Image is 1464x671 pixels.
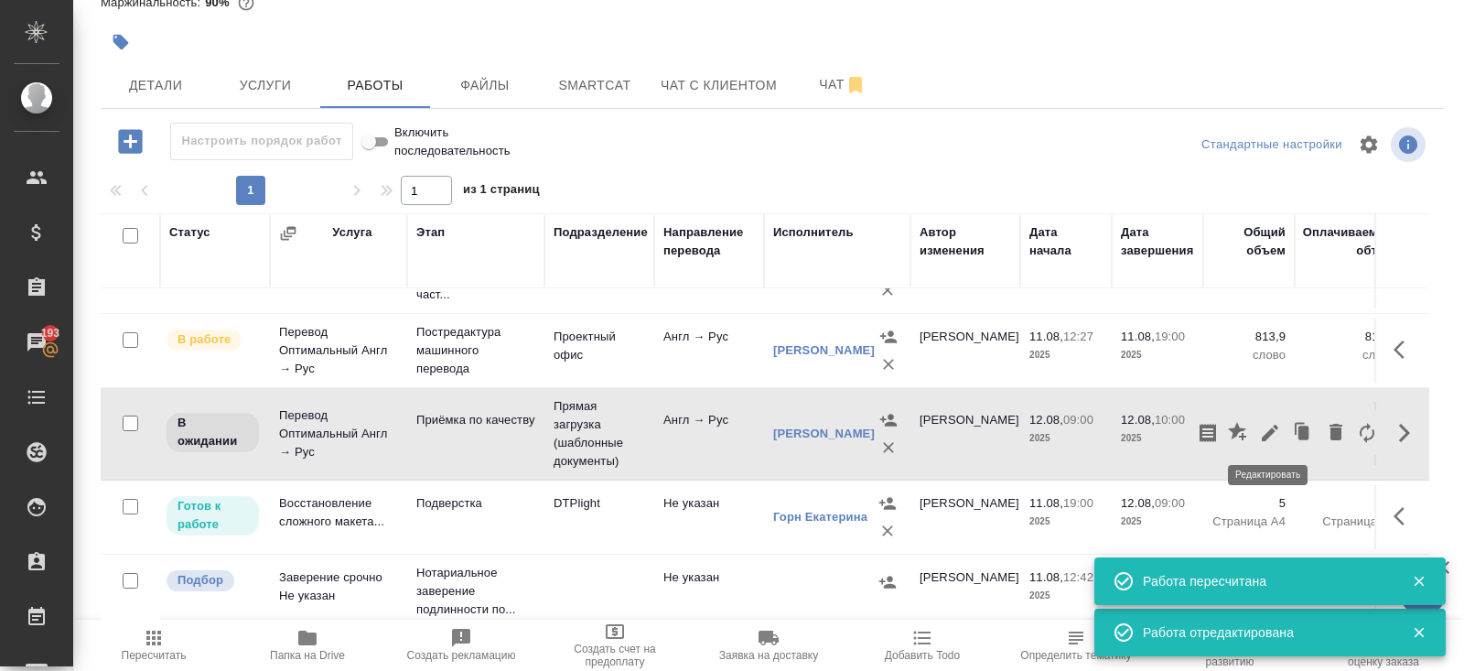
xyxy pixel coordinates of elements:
[1121,413,1155,427] p: 12.08,
[1304,513,1395,531] p: Страница А4
[270,397,407,471] td: Перевод Оптимальный Англ → Рус
[654,402,764,466] td: Англ → Рус
[1029,513,1103,531] p: 2025
[407,649,516,662] span: Создать рекламацию
[122,649,187,662] span: Пересчитать
[1063,413,1093,427] p: 09:00
[1155,330,1185,343] p: 19:00
[1383,494,1426,538] button: Здесь прячутся важные кнопки
[463,179,540,205] span: из 1 страниц
[1143,623,1384,642] div: Работа отредактирована
[874,276,901,304] button: Удалить
[910,485,1020,549] td: [PERSON_NAME]
[1286,411,1320,455] button: Клонировать
[394,124,527,160] span: Включить последовательность
[920,223,1011,260] div: Автор изменения
[1347,123,1391,167] span: Настроить таблицу
[1121,513,1194,531] p: 2025
[178,414,248,450] p: В ожидании
[663,223,755,260] div: Направление перевода
[1121,346,1194,364] p: 2025
[1303,223,1395,260] div: Оплачиваемый объем
[1029,330,1063,343] p: 11.08,
[1304,328,1395,346] p: 813,9
[101,22,141,62] button: Добавить тэг
[875,434,902,461] button: Удалить
[1400,624,1437,641] button: Закрыть
[169,223,210,242] div: Статус
[1304,346,1395,364] p: слово
[654,319,764,383] td: Англ → Рус
[773,510,867,524] a: Горн Екатерина
[416,564,535,619] p: Нотариальное заверение подлинности по...
[551,74,639,97] span: Smartcat
[1121,429,1194,448] p: 2025
[1212,223,1286,260] div: Общий объем
[270,485,407,549] td: Восстановление сложного макета...
[773,343,875,357] a: [PERSON_NAME]
[165,494,261,537] div: Исполнитель может приступить к работе
[1212,513,1286,531] p: Страница А4
[1383,411,1426,455] button: Скрыть кнопки
[661,74,777,97] span: Чат с клиентом
[178,330,231,349] p: В работе
[1029,570,1063,584] p: 11.08,
[773,223,854,242] div: Исполнитель
[279,224,297,243] button: Сгруппировать
[416,223,445,242] div: Этап
[416,411,535,429] p: Приёмка по качеству
[875,323,902,351] button: Назначить
[165,328,261,352] div: Исполнитель выполняет работу
[1197,131,1347,159] div: split button
[544,485,654,549] td: DTPlight
[416,323,535,378] p: Постредактура машинного перевода
[1320,411,1351,455] button: Удалить
[654,559,764,623] td: Не указан
[1029,429,1103,448] p: 2025
[331,74,419,97] span: Работы
[1029,346,1103,364] p: 2025
[538,620,692,671] button: Создать счет на предоплату
[1063,496,1093,510] p: 19:00
[692,620,845,671] button: Заявка на доставку
[231,620,384,671] button: Папка на Drive
[1212,346,1286,364] p: слово
[1155,496,1185,510] p: 09:00
[1020,649,1131,662] span: Определить тематику
[105,123,156,160] button: Добавить работу
[1223,411,1254,455] button: Добавить оценку
[1121,223,1194,260] div: Дата завершения
[1143,572,1384,590] div: Работа пересчитана
[654,485,764,549] td: Не указан
[1029,496,1063,510] p: 11.08,
[1351,411,1383,455] button: Заменить
[221,74,309,97] span: Услуги
[1192,411,1223,455] button: Скопировать мини-бриф
[875,351,902,378] button: Удалить
[270,314,407,387] td: Перевод Оптимальный Англ → Рус
[999,620,1153,671] button: Определить тематику
[384,620,538,671] button: Создать рекламацию
[549,643,681,668] span: Создать счет на предоплату
[416,494,535,513] p: Подверстка
[1155,413,1185,427] p: 10:00
[1121,496,1155,510] p: 12.08,
[554,223,648,242] div: Подразделение
[719,649,818,662] span: Заявка на доставку
[1212,494,1286,513] p: 5
[332,223,371,242] div: Услуга
[270,649,345,662] span: Папка на Drive
[875,406,902,434] button: Назначить
[1029,223,1103,260] div: Дата начала
[112,74,199,97] span: Детали
[165,411,261,454] div: Исполнитель назначен, приступать к работе пока рано
[1121,330,1155,343] p: 11.08,
[1391,127,1429,162] span: Посмотреть информацию
[1212,328,1286,346] p: 813,9
[1383,328,1426,372] button: Здесь прячутся важные кнопки
[874,517,901,545] button: Удалить
[910,319,1020,383] td: [PERSON_NAME]
[544,388,654,480] td: Прямая загрузка (шаблонные документы)
[1304,494,1395,513] p: 5
[1400,573,1437,590] button: Закрыть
